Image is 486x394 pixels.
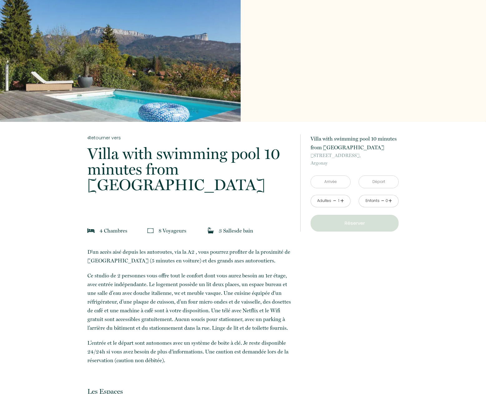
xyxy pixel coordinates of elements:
button: Réserver [311,215,399,232]
input: Arrivée [311,176,350,188]
p: Réserver [313,219,396,227]
p: 4 Chambre [100,226,127,235]
input: Départ [359,176,398,188]
p: Villa with swimming pool 10 minutes from [GEOGRAPHIC_DATA] [87,146,292,193]
a: + [388,196,392,206]
div: Enfants [366,198,380,204]
span: s [184,228,186,234]
p: D'un accès aisé depuis les autoroutes, via la A2 , vous pourrez profiter de la proximité de [GEOG... [87,247,292,265]
p: Ce studio de 2 personnes vous offre tout le confort dont vous aurez besoin au 1er étage, avec ent... [87,271,292,332]
p: L’entrée et le départ sont autonomes avec un système de boite à clé. Je reste disponible 24/24h s... [87,339,292,365]
p: Villa with swimming pool 10 minutes from [GEOGRAPHIC_DATA] [311,134,399,152]
div: 0 [385,198,388,204]
img: guests [147,228,154,234]
a: - [333,196,336,206]
span: s [125,228,127,234]
span: s [234,228,236,234]
span: [STREET_ADDRESS], [311,152,399,159]
a: + [340,196,344,206]
a: Retourner vers [87,134,292,141]
p: 8 Voyageur [159,226,186,235]
a: - [381,196,385,206]
p: Argonay [311,152,399,167]
p: 3 Salle de bain [219,226,253,235]
div: Adultes [317,198,331,204]
div: 1 [337,198,340,204]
